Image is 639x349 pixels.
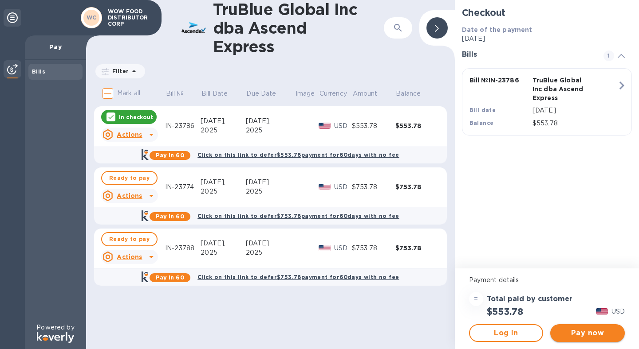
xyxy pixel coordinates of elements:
div: $753.78 [395,244,439,252]
div: [DATE], [246,116,295,126]
span: Bill Date [201,89,239,98]
p: [DATE] [532,106,617,115]
b: Click on this link to defer $553.78 payment for 60 days with no fee [197,151,399,158]
div: 2025 [201,248,245,257]
p: USD [334,182,352,192]
button: Ready to pay [101,232,158,246]
p: Due Date [246,89,276,98]
span: Balance [396,89,432,98]
div: $753.78 [352,244,395,253]
p: $553.78 [532,119,617,128]
p: Image [296,89,315,98]
div: $553.78 [352,121,395,131]
p: Mark all [117,89,140,98]
span: Log in [477,328,536,338]
div: [DATE], [201,178,245,187]
span: 1 [603,50,614,61]
u: Actions [117,253,142,260]
img: USD [319,184,331,190]
button: Log in [469,324,544,342]
b: Click on this link to defer $753.78 payment for 60 days with no fee [197,274,399,280]
button: Pay now [550,324,625,342]
button: Bill №IN-23786TruBlue Global Inc dba Ascend ExpressBill date[DATE]Balance$553.78 [462,68,632,136]
span: Pay now [557,328,618,338]
p: USD [334,244,352,253]
p: Bill № IN-23786 [469,76,529,85]
div: 2025 [246,248,295,257]
h3: Bills [462,50,593,59]
p: Currency [319,89,347,98]
img: USD [319,123,331,129]
span: Amount [353,89,389,98]
b: WC [87,14,97,21]
div: 2025 [246,126,295,135]
span: Bill № [166,89,196,98]
p: Payment details [469,275,625,285]
p: Powered by [36,323,74,332]
img: USD [319,245,331,251]
b: Date of the payment [462,26,532,33]
div: $753.78 [395,182,439,191]
b: Bill date [469,107,496,113]
p: Bill № [166,89,184,98]
b: Pay in 60 [156,213,185,220]
p: WOW FOOD DISTRIBUTOR CORP [108,8,152,27]
div: = [469,292,483,306]
b: Pay in 60 [156,152,185,159]
div: [DATE], [201,239,245,248]
span: Due Date [246,89,288,98]
u: Actions [117,192,142,199]
p: [DATE] [462,34,632,43]
p: USD [611,307,625,316]
img: Logo [37,332,74,343]
div: [DATE], [246,178,295,187]
p: Balance [396,89,421,98]
div: IN-23786 [165,121,201,131]
div: [DATE], [246,239,295,248]
b: Bills [32,68,45,75]
div: $553.78 [395,121,439,130]
p: Filter [109,67,129,75]
div: 2025 [246,187,295,196]
p: TruBlue Global Inc dba Ascend Express [532,76,592,102]
p: Amount [353,89,378,98]
b: Click on this link to defer $753.78 payment for 60 days with no fee [197,213,399,219]
b: Balance [469,120,494,126]
div: $753.78 [352,182,395,192]
h2: $553.78 [487,306,523,317]
div: [DATE], [201,116,245,126]
p: Pay [32,43,79,51]
span: Ready to pay [109,173,150,183]
div: IN-23788 [165,244,201,253]
p: In checkout [119,113,153,121]
h3: Total paid by customer [487,295,572,303]
h2: Checkout [462,7,632,18]
div: 2025 [201,126,245,135]
div: IN-23774 [165,182,201,192]
p: USD [334,121,352,131]
u: Actions [117,131,142,138]
span: Ready to pay [109,234,150,244]
img: USD [596,308,608,314]
div: 2025 [201,187,245,196]
p: Bill Date [201,89,228,98]
button: Ready to pay [101,171,158,185]
b: Pay in 60 [156,274,185,281]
